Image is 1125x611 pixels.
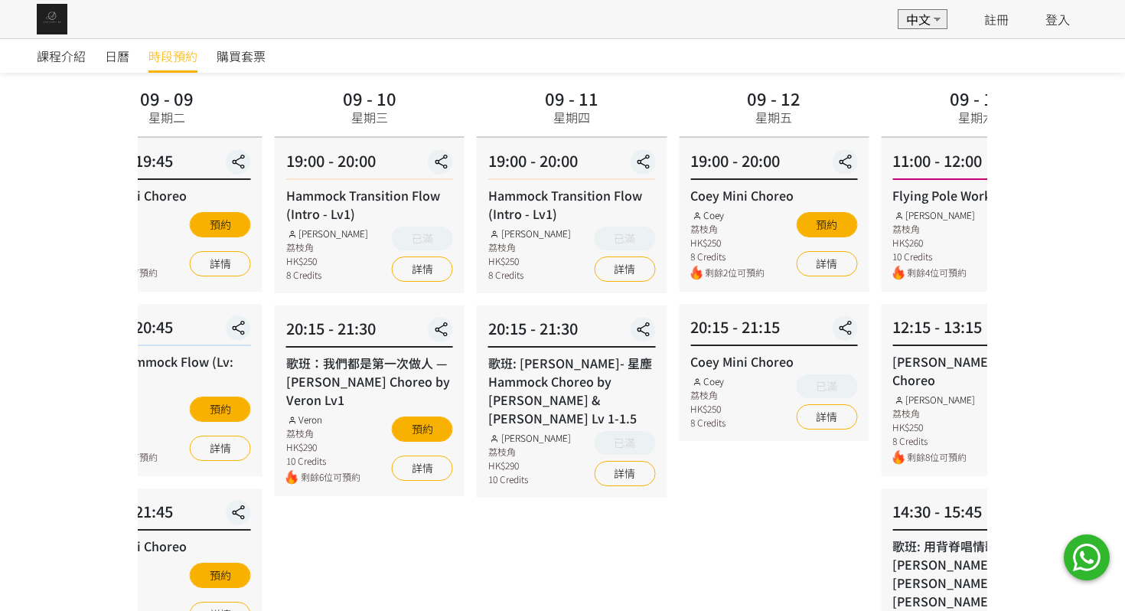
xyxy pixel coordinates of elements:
[37,4,67,34] img: img_61c0148bb0266
[286,149,453,180] div: 19:00 - 20:00
[892,434,975,448] div: 8 Credits
[83,537,250,555] div: Coey Mini Choreo
[892,450,904,465] img: fire.png
[796,251,857,276] a: 詳情
[690,402,726,416] div: HK$250
[98,266,158,280] span: 剩餘5位可預約
[796,404,857,430] a: 詳情
[690,222,765,236] div: 荔枝角
[755,108,792,126] div: 星期五
[488,445,571,459] div: 荔枝角
[690,250,765,263] div: 8 Credits
[747,90,801,106] div: 09 - 12
[892,315,1059,346] div: 12:15 - 13:15
[950,90,1003,106] div: 09 - 13
[488,227,571,240] div: [PERSON_NAME]
[286,240,369,254] div: 荔枝角
[488,254,571,268] div: HK$250
[83,149,250,180] div: 18:45 - 19:45
[984,10,1009,28] a: 註冊
[286,413,360,426] div: Veron
[488,472,571,486] div: 10 Credits
[286,454,360,468] div: 10 Credits
[796,212,857,237] button: 預約
[83,250,158,263] div: 8 Credits
[83,208,158,222] div: Xena
[148,39,197,73] a: 時段預約
[286,254,369,268] div: HK$250
[892,222,975,236] div: 荔枝角
[37,39,86,73] a: 課程介紹
[286,354,453,409] div: 歌班：我們都是第一次做人 — [PERSON_NAME] Choreo by Veron Lv1
[690,266,702,280] img: fire.png
[907,266,975,280] span: 剩餘4位可預約
[105,47,129,65] span: 日曆
[286,426,360,440] div: 荔枝角
[705,266,765,280] span: 剩餘2位可預約
[343,90,396,106] div: 09 - 10
[217,39,266,73] a: 購買套票
[892,537,1059,610] div: 歌班: 用背脊唱情歌 [PERSON_NAME] Choreo by [PERSON_NAME] & [PERSON_NAME] Lv1
[594,256,655,282] a: 詳情
[594,461,655,486] a: 詳情
[83,352,250,389] div: Basic Hammock Flow (Lv: Intro)
[83,407,158,420] div: 荔枝角
[892,420,975,434] div: HK$250
[690,416,726,430] div: 8 Credits
[217,47,266,65] span: 購買套票
[488,186,655,223] div: Hammock Transition Flow (Intro - Lv1)
[488,317,655,348] div: 20:15 - 21:30
[286,186,453,223] div: Hammock Transition Flow (Intro - Lv1)
[892,500,1059,531] div: 14:30 - 15:45
[83,315,250,346] div: 19:45 - 20:45
[83,222,158,236] div: 荔枝角
[892,236,975,250] div: HK$260
[392,417,453,442] button: 預約
[892,186,1059,204] div: Flying Pole Workshop
[286,317,453,348] div: 20:15 - 21:30
[892,393,975,407] div: [PERSON_NAME]
[892,250,975,263] div: 10 Credits
[488,240,571,254] div: 荔枝角
[140,90,194,106] div: 09 - 09
[488,149,655,180] div: 19:00 - 20:00
[488,354,655,427] div: 歌班: [PERSON_NAME]- 星塵 Hammock Choreo by [PERSON_NAME] & [PERSON_NAME] Lv 1-1.5
[907,450,975,465] span: 剩餘8位可預約
[553,108,590,126] div: 星期四
[83,586,158,600] div: HK$250
[594,227,655,250] button: 已滿
[83,559,158,573] div: Coey
[83,186,250,204] div: Xena Mini Choreo
[37,47,86,65] span: 課程介紹
[796,374,857,398] button: 已滿
[690,315,857,346] div: 20:15 - 21:15
[690,149,857,180] div: 19:00 - 20:00
[892,149,1059,180] div: 11:00 - 12:00
[351,108,388,126] div: 星期三
[392,256,453,282] a: 詳情
[892,407,975,420] div: 荔枝角
[286,470,298,485] img: fire.png
[83,393,158,407] div: Coey
[190,436,251,461] a: 詳情
[148,108,185,126] div: 星期二
[690,352,857,371] div: Coey Mini Choreo
[1045,10,1070,28] a: 登入
[190,212,251,237] button: 預約
[690,388,726,402] div: 荔枝角
[83,573,158,586] div: 荔枝角
[690,186,857,204] div: Coey Mini Choreo
[190,563,251,588] button: 預約
[83,500,250,531] div: 20:45 - 21:45
[83,434,158,448] div: 8 Credits
[83,420,158,434] div: HK$250
[594,431,655,455] button: 已滿
[190,397,251,422] button: 預約
[892,208,975,222] div: [PERSON_NAME]
[488,459,571,472] div: HK$290
[690,374,726,388] div: Coey
[488,268,571,282] div: 8 Credits
[190,251,251,276] a: 詳情
[105,39,129,73] a: 日曆
[690,208,765,222] div: Coey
